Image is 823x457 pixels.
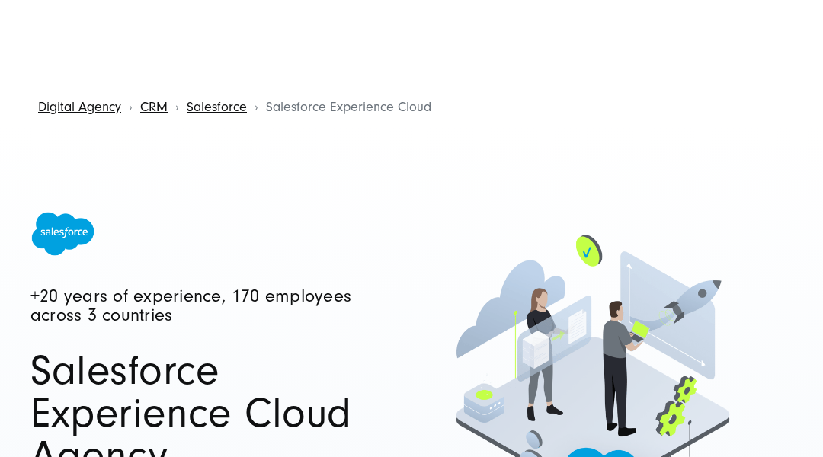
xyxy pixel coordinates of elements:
[30,287,385,325] h4: +20 years of experience, 170 employees across 3 countries
[187,99,247,115] a: Salesforce
[140,99,168,115] a: CRM
[38,99,121,115] a: Digital Agency
[30,211,95,257] img: Salesforce Logo - Salesforce beratung und implementierung agentur SUNZINET
[266,99,431,115] span: Salesforce Experience Cloud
